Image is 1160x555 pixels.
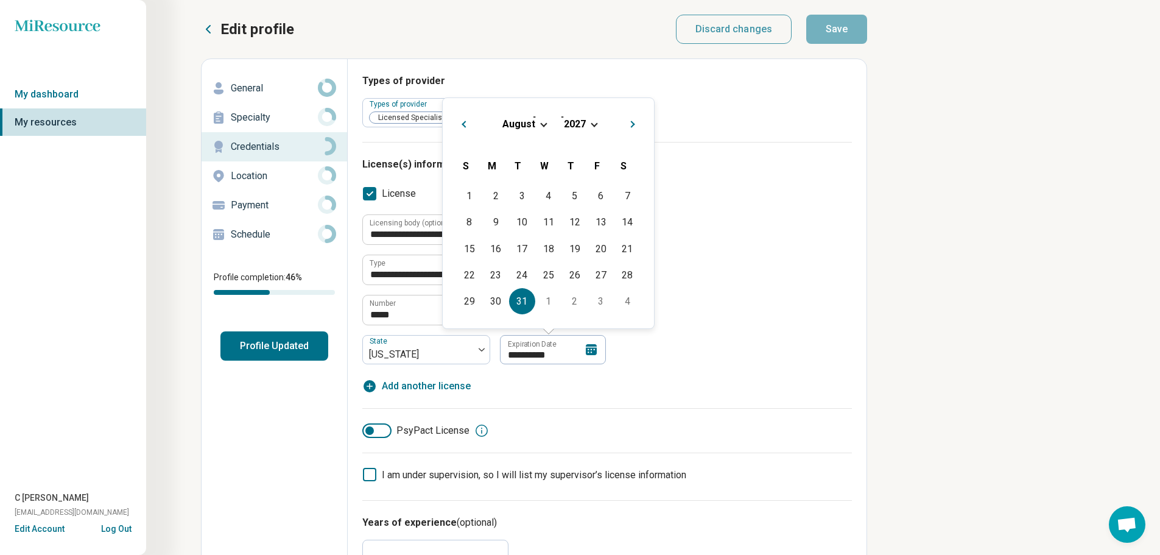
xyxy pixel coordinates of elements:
div: Choose Saturday, August 14th, 2027 [614,209,641,235]
div: Choose Saturday, August 21st, 2027 [614,236,641,262]
div: Choose Sunday, August 8th, 2027 [456,209,482,235]
div: Choose Sunday, August 15th, 2027 [456,236,482,262]
div: Open chat [1109,506,1145,543]
div: Choose Sunday, August 1st, 2027 [456,183,482,209]
label: Type [370,260,385,267]
span: License [382,186,416,201]
span: Licensed Specialist Clinical Social Work (LSCSW) [370,112,548,124]
h3: Years of experience [362,515,852,530]
div: Profile completion [214,290,335,295]
span: I am under supervision, so I will list my supervisor’s license information [382,469,686,481]
div: Choose Tuesday, August 3rd, 2027 [509,183,535,209]
div: Choose Tuesday, August 10th, 2027 [509,209,535,235]
label: Number [370,300,396,307]
a: Schedule [202,220,347,249]
span: 2027 [564,118,586,130]
span: Add another license [382,379,471,394]
span: F [594,160,600,172]
div: Choose Wednesday, August 4th, 2027 [535,183,561,209]
p: Location [231,169,318,183]
a: Specialty [202,103,347,132]
div: Choose Thursday, August 5th, 2027 [561,183,588,209]
button: Next Month [625,113,644,132]
p: Specialty [231,110,318,125]
div: Choose Friday, August 27th, 2027 [588,262,614,288]
div: Choose Wednesday, August 25th, 2027 [535,262,561,288]
button: Log Out [101,523,132,532]
a: Credentials [202,132,347,161]
div: Choose Friday, August 20th, 2027 [588,236,614,262]
a: Location [202,161,347,191]
div: Choose Friday, August 13th, 2027 [588,209,614,235]
div: Choose Saturday, August 7th, 2027 [614,183,641,209]
div: Choose Tuesday, August 17th, 2027 [509,236,535,262]
div: Choose Thursday, August 12th, 2027 [561,209,588,235]
div: Choose Tuesday, August 31st, 2027 [509,288,535,314]
div: Choose Sunday, August 29th, 2027 [456,288,482,314]
div: Choose Saturday, August 28th, 2027 [614,262,641,288]
label: Licensing body (optional) [370,219,454,227]
span: C [PERSON_NAME] [15,492,89,504]
button: Add another license [362,379,471,394]
div: Profile completion: [202,264,347,302]
label: State [370,337,390,345]
div: Choose Wednesday, September 1st, 2027 [535,288,561,314]
label: PsyPact License [362,423,469,438]
h3: License(s) information [362,157,852,172]
span: August [502,118,535,130]
div: Choose Thursday, August 19th, 2027 [561,236,588,262]
button: 2027 [563,118,586,130]
h3: Types of provider [362,74,852,88]
button: Profile Updated [220,331,328,361]
p: Edit profile [220,19,294,39]
div: Choose Sunday, August 22nd, 2027 [456,262,482,288]
a: General [202,74,347,103]
span: T [568,160,574,172]
p: Payment [231,198,318,213]
h2: [DATE] [452,113,644,130]
span: S [463,160,469,172]
span: (optional) [457,517,497,528]
p: General [231,81,318,96]
button: Edit profile [201,19,294,39]
div: Month August, 2027 [456,183,640,314]
button: Edit Account [15,523,65,536]
div: Choose Thursday, September 2nd, 2027 [561,288,588,314]
p: Schedule [231,227,318,242]
div: Choose Wednesday, August 18th, 2027 [535,236,561,262]
div: Choose Monday, August 9th, 2027 [483,209,509,235]
span: M [488,160,496,172]
div: Choose Monday, August 2nd, 2027 [483,183,509,209]
span: T [515,160,521,172]
p: Credentials [231,140,318,154]
div: Choose Monday, August 23rd, 2027 [483,262,509,288]
span: [EMAIL_ADDRESS][DOMAIN_NAME] [15,507,129,518]
div: Choose Thursday, August 26th, 2027 [561,262,588,288]
span: S [620,160,627,172]
button: Discard changes [676,15,792,44]
input: credential.licenses.0.name [363,255,616,285]
span: 46 % [286,272,302,282]
button: Save [806,15,867,44]
div: Choose Wednesday, August 11th, 2027 [535,209,561,235]
div: Choose Monday, August 16th, 2027 [483,236,509,262]
div: Choose Friday, August 6th, 2027 [588,183,614,209]
div: Choose Saturday, September 4th, 2027 [614,288,641,314]
span: W [540,160,549,172]
div: Choose Friday, September 3rd, 2027 [588,288,614,314]
button: Previous Month [452,113,472,132]
div: Choose Date [442,97,655,329]
label: Types of provider [370,100,429,108]
button: August [502,118,536,130]
div: Choose Monday, August 30th, 2027 [483,288,509,314]
a: Payment [202,191,347,220]
div: Choose Tuesday, August 24th, 2027 [509,262,535,288]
